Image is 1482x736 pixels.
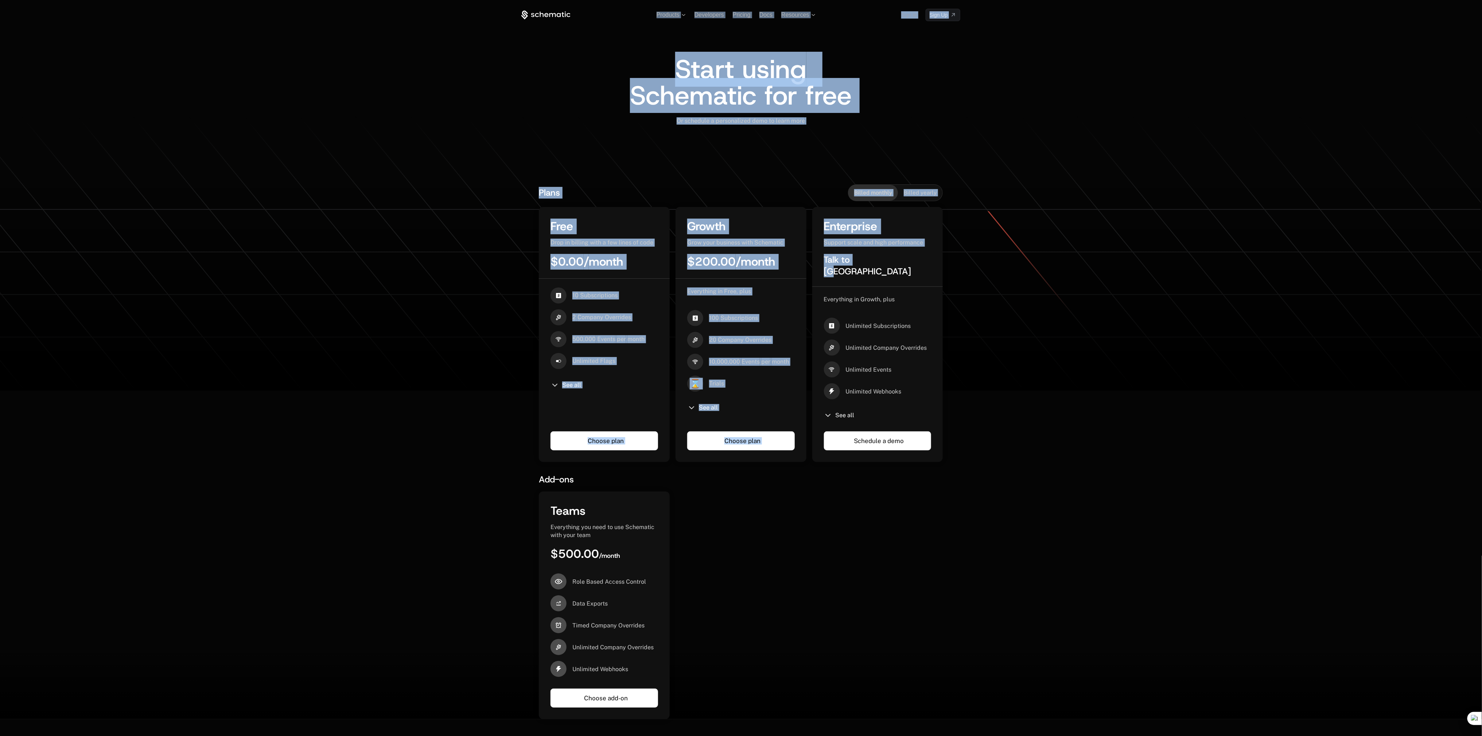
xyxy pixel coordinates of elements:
[657,12,680,18] span: Products
[572,291,618,300] span: 10 Subscriptions
[687,431,795,450] a: Choose plan
[736,254,775,269] span: / month
[551,287,567,304] i: cashapp
[759,12,773,18] a: Docs
[551,617,567,633] i: alarm
[572,335,645,343] span: 500,000 Events per month
[930,11,948,19] span: Sign Up
[699,405,718,411] span: See all
[733,12,751,18] a: Pricing
[572,622,645,630] span: Timed Company Overrides
[551,595,567,611] i: arrow-analytics
[551,353,567,369] i: boolean-on
[687,376,703,392] span: ⌛
[572,665,628,673] span: Unlimited Webhooks
[687,354,703,370] i: signal
[572,357,615,365] span: Unlimited Flags
[709,336,771,344] span: 20 Company Overrides
[824,296,895,303] span: Everything in Growth, plus
[824,431,931,450] a: Schedule a demo
[551,331,567,347] i: signal
[901,9,917,21] a: Sign in
[687,254,736,269] span: $200.00
[687,403,696,412] i: chevron-down
[551,503,586,518] span: Teams
[824,411,833,420] i: chevron-down
[584,254,623,269] span: / month
[836,412,855,418] span: See all
[824,318,840,334] i: cashapp
[904,189,937,196] span: Billed yearly
[695,12,724,18] a: Developers
[551,661,567,677] i: thunder
[846,322,911,330] span: Unlimited Subscriptions
[572,313,631,321] span: 2 Company Overrides
[846,344,927,352] span: Unlimited Company Overrides
[551,239,653,246] span: Drop in billing with a few lines of code
[854,189,892,196] span: Billed monthly
[824,340,840,356] i: hammer
[551,431,658,450] a: Choose plan
[551,219,573,234] span: Free
[551,639,567,655] i: hammer
[687,239,783,246] span: Grow your business with Schematic
[562,382,581,388] span: See all
[551,546,599,561] span: $500.00
[687,310,703,326] i: cashapp
[709,314,758,322] span: 100 Subscriptions
[781,12,809,18] span: Resources
[846,388,902,396] span: Unlimited Webhooks
[709,380,724,388] span: Trials
[926,9,961,21] a: [object Object]
[551,524,654,539] span: Everything you need to use Schematic with your team
[551,309,567,325] i: hammer
[824,219,878,234] span: Enterprise
[824,361,840,377] i: signal
[572,600,608,608] span: Data Exports
[677,117,805,124] span: Or schedule a personalized demo to learn more
[824,383,840,399] i: thunder
[572,578,646,586] span: Role Based Access Control
[551,573,567,590] i: eye
[709,358,789,366] span: 10,000,000 Events per month
[687,332,703,348] i: hammer
[687,288,751,295] span: Everything in Free, plus
[551,254,584,269] span: $0.00
[551,689,658,708] a: Choose add-on
[599,552,620,560] span: / month
[630,52,852,113] span: Start using Schematic for free
[824,239,923,246] span: Support scale and high performance
[539,474,574,485] span: Add-ons
[824,254,911,277] span: Talk to [GEOGRAPHIC_DATA]
[539,187,560,199] span: Plans
[551,381,559,389] i: chevron-down
[572,643,654,651] span: Unlimited Company Overrides
[846,366,892,374] span: Unlimited Events
[687,219,726,234] span: Growth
